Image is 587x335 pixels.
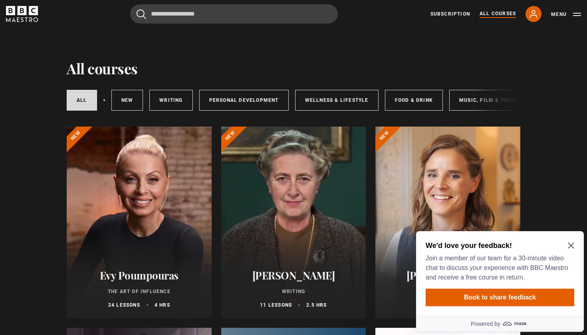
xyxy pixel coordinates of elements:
h2: Evy Poumpouras [76,269,202,281]
a: [PERSON_NAME] Interior Design 20 lessons 4 hrs New [375,127,520,318]
a: Food & Drink [385,90,443,111]
button: Toggle navigation [551,10,581,18]
p: 24 lessons [108,301,140,309]
p: Interior Design [385,288,511,295]
input: Search [130,4,338,24]
a: Wellness & Lifestyle [295,90,379,111]
a: Personal Development [199,90,289,111]
p: Join a member of our team for a 30-minute video chat to discuss your experience with BBC Maestro ... [13,26,158,54]
p: 11 lessons [260,301,292,309]
a: All [67,90,97,111]
a: Subscription [430,10,470,18]
a: Powered by maze [3,88,171,104]
button: Book to share feedback [13,61,161,78]
p: 2.5 hrs [306,301,327,309]
a: New [111,90,143,111]
a: Evy Poumpouras The Art of Influence 24 lessons 4 hrs New [67,127,212,318]
h1: All courses [67,60,138,77]
a: Writing [149,90,192,111]
p: The Art of Influence [76,288,202,295]
p: Writing [231,288,357,295]
a: All Courses [480,10,516,18]
p: 4 hrs [155,301,170,309]
h2: [PERSON_NAME] [385,269,511,281]
div: Optional study invitation [3,3,171,104]
h2: We'd love your feedback! [13,13,158,22]
button: Submit the search query [137,9,146,19]
button: Close Maze Prompt [155,14,161,21]
a: Music, Film & Theatre [449,90,534,111]
svg: BBC Maestro [6,6,38,22]
a: [PERSON_NAME] Writing 11 lessons 2.5 hrs New [221,127,366,318]
h2: [PERSON_NAME] [231,269,357,281]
